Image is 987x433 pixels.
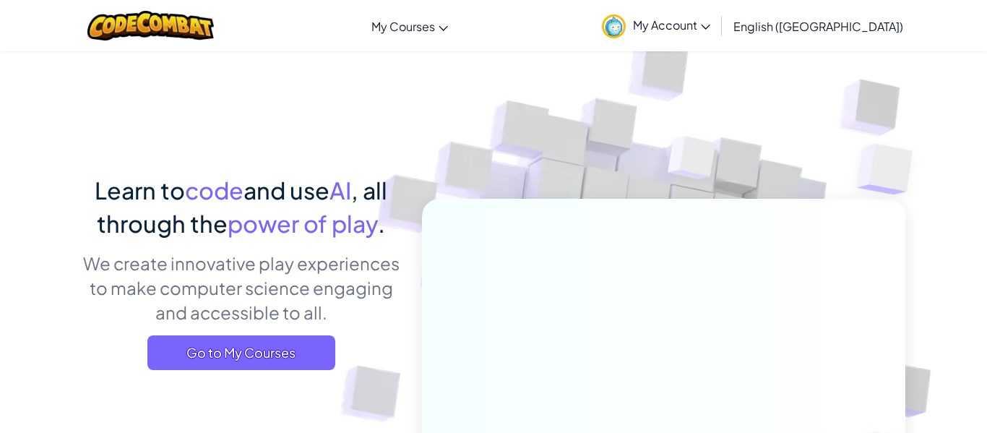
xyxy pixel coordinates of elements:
span: and use [243,176,329,205]
span: My Account [633,17,710,33]
span: power of play [228,209,378,238]
span: English ([GEOGRAPHIC_DATA]) [733,19,903,34]
span: code [185,176,243,205]
a: My Account [595,3,717,48]
p: We create innovative play experiences to make computer science engaging and accessible to all. [82,251,400,325]
a: English ([GEOGRAPHIC_DATA]) [726,7,910,46]
span: . [378,209,385,238]
a: Go to My Courses [147,335,335,370]
span: Learn to [95,176,185,205]
img: avatar [602,14,626,38]
span: My Courses [371,19,435,34]
img: Overlap cubes [828,108,953,231]
img: Overlap cubes [641,108,745,215]
span: AI [329,176,351,205]
img: CodeCombat logo [87,11,214,40]
a: My Courses [364,7,455,46]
